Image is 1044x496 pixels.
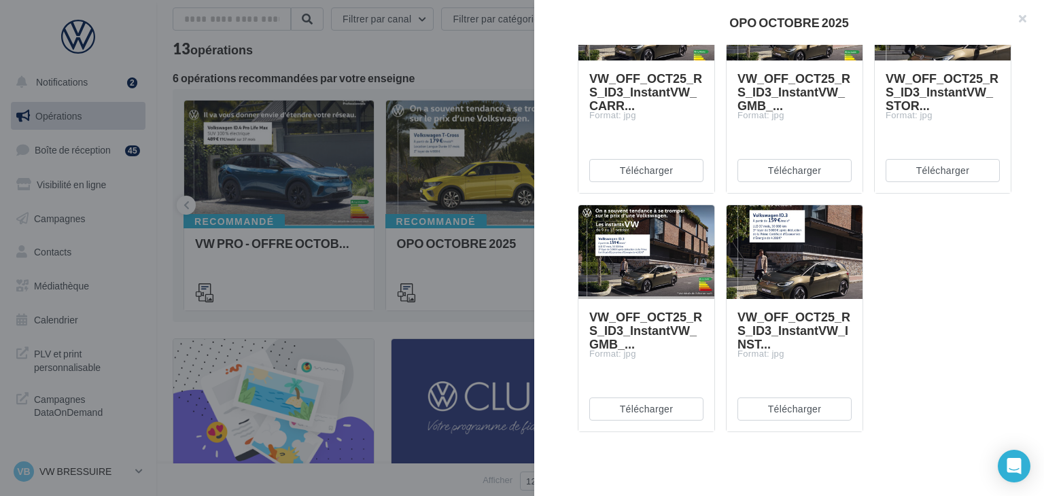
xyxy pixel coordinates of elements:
[737,348,852,360] div: Format: jpg
[737,159,852,182] button: Télécharger
[998,450,1030,482] div: Open Intercom Messenger
[589,397,703,421] button: Télécharger
[737,109,852,122] div: Format: jpg
[589,309,702,351] span: VW_OFF_OCT25_RS_ID3_InstantVW_GMB_...
[737,309,850,351] span: VW_OFF_OCT25_RS_ID3_InstantVW_INST...
[556,16,1022,29] div: OPO OCTOBRE 2025
[589,71,702,113] span: VW_OFF_OCT25_RS_ID3_InstantVW_CARR...
[886,159,1000,182] button: Télécharger
[886,109,1000,122] div: Format: jpg
[589,348,703,360] div: Format: jpg
[589,109,703,122] div: Format: jpg
[886,71,998,113] span: VW_OFF_OCT25_RS_ID3_InstantVW_STOR...
[737,71,850,113] span: VW_OFF_OCT25_RS_ID3_InstantVW_GMB_...
[589,159,703,182] button: Télécharger
[737,397,852,421] button: Télécharger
